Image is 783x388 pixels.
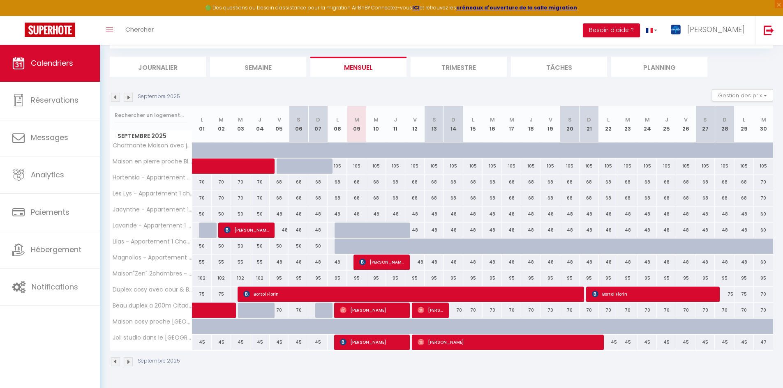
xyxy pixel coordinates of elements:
[212,271,231,286] div: 102
[676,207,695,222] div: 48
[316,116,320,124] abbr: D
[250,191,270,206] div: 70
[328,255,347,270] div: 48
[695,223,715,238] div: 48
[31,58,73,68] span: Calendriers
[270,239,289,254] div: 50
[31,95,79,105] span: Réservations
[695,174,715,190] div: 68
[386,174,405,190] div: 68
[712,89,773,101] button: Gestion des prix
[483,223,502,238] div: 48
[270,255,289,270] div: 48
[111,158,194,165] span: Maison en pierre proche Blayais
[328,191,347,206] div: 68
[463,223,483,238] div: 48
[432,116,436,124] abbr: S
[676,255,695,270] div: 48
[231,207,250,222] div: 50
[243,286,578,302] span: Bortoi Florin
[463,255,483,270] div: 48
[463,271,483,286] div: 95
[754,174,773,190] div: 70
[580,223,599,238] div: 48
[405,191,425,206] div: 68
[599,271,618,286] div: 95
[308,106,328,142] th: 07
[618,158,637,174] div: 105
[521,255,540,270] div: 48
[560,207,580,222] div: 48
[540,223,560,238] div: 48
[599,174,618,190] div: 68
[32,282,78,292] span: Notifications
[289,207,308,222] div: 48
[444,255,463,270] div: 48
[695,207,715,222] div: 48
[31,207,69,217] span: Paiements
[676,158,695,174] div: 105
[456,4,577,11] a: créneaux d'ouverture de la salle migration
[7,3,31,28] button: Ouvrir le widget de chat LiveChat
[258,116,261,124] abbr: J
[111,207,194,213] span: Jacynthe - Appartement 1 chambre
[289,239,308,254] div: 50
[599,255,618,270] div: 48
[412,4,420,11] strong: ICI
[444,271,463,286] div: 95
[347,191,366,206] div: 68
[637,158,657,174] div: 105
[560,158,580,174] div: 105
[425,106,444,142] th: 13
[192,106,212,142] th: 01
[715,223,734,238] div: 48
[31,170,64,180] span: Analytics
[231,106,250,142] th: 03
[250,174,270,190] div: 70
[540,271,560,286] div: 95
[270,174,289,190] div: 68
[502,207,521,222] div: 48
[289,271,308,286] div: 95
[580,207,599,222] div: 48
[425,207,444,222] div: 48
[657,174,676,190] div: 68
[607,116,610,124] abbr: L
[560,106,580,142] th: 20
[715,158,734,174] div: 105
[687,24,745,34] span: [PERSON_NAME]
[502,174,521,190] div: 68
[405,174,425,190] div: 68
[657,207,676,222] div: 48
[657,223,676,238] div: 48
[511,57,607,77] li: Tâches
[592,286,714,302] span: Bortoi Florin
[347,106,366,142] th: 09
[695,191,715,206] div: 68
[463,207,483,222] div: 48
[250,271,270,286] div: 102
[676,174,695,190] div: 68
[270,271,289,286] div: 95
[670,23,682,36] img: ...
[463,174,483,190] div: 68
[580,191,599,206] div: 68
[657,106,676,142] th: 25
[560,271,580,286] div: 95
[734,158,754,174] div: 105
[637,174,657,190] div: 68
[212,191,231,206] div: 70
[374,116,379,124] abbr: M
[192,191,212,206] div: 70
[111,191,194,197] span: Les Lys - Appartement 1 chambre
[231,255,250,270] div: 55
[212,207,231,222] div: 50
[308,239,328,254] div: 50
[483,106,502,142] th: 16
[502,158,521,174] div: 105
[250,255,270,270] div: 55
[405,207,425,222] div: 48
[328,158,347,174] div: 105
[676,106,695,142] th: 26
[490,116,495,124] abbr: M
